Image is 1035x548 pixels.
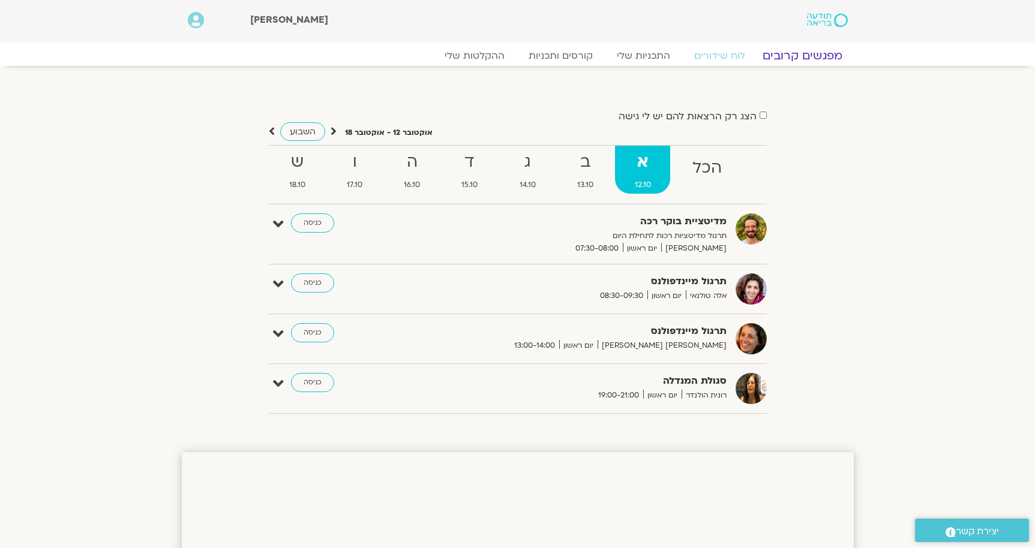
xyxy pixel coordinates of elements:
span: 16.10 [385,179,440,191]
a: ג14.10 [500,146,555,194]
strong: ב [557,149,613,176]
span: יום ראשון [647,290,686,302]
span: השבוע [290,126,316,137]
a: השבוע [280,122,325,141]
span: 13:00-14:00 [510,339,559,352]
a: ד15.10 [442,146,497,194]
strong: ה [385,149,440,176]
a: ה16.10 [385,146,440,194]
span: 08:30-09:30 [596,290,647,302]
span: [PERSON_NAME] [661,242,727,255]
span: 14.10 [500,179,555,191]
strong: ש [270,149,325,176]
span: 12.10 [615,179,670,191]
a: ההקלטות שלי [433,50,517,62]
a: כניסה [291,373,334,392]
strong: תרגול מיינדפולנס [433,323,727,339]
p: תרגול מדיטציות רכות לתחילת היום [433,230,727,242]
a: א12.10 [615,146,670,194]
span: [PERSON_NAME] [PERSON_NAME] [598,339,727,352]
label: הצג רק הרצאות להם יש לי גישה [619,111,757,122]
a: קורסים ותכניות [517,50,605,62]
span: 18.10 [270,179,325,191]
span: יום ראשון [623,242,661,255]
strong: סגולת המנדלה [433,373,727,389]
strong: הכל [673,155,741,182]
a: ב13.10 [557,146,613,194]
strong: ו [328,149,382,176]
span: [PERSON_NAME] [250,13,328,26]
a: הכל [673,146,741,194]
a: ו17.10 [328,146,382,194]
strong: תרגול מיינדפולנס [433,273,727,290]
strong: ד [442,149,497,176]
a: יצירת קשר [915,519,1029,542]
strong: מדיטציית בוקר רכה [433,213,727,230]
span: 13.10 [557,179,613,191]
strong: ג [500,149,555,176]
a: ש18.10 [270,146,325,194]
a: התכניות שלי [605,50,682,62]
a: לוח שידורים [682,50,757,62]
span: 07:30-08:00 [571,242,623,255]
span: 15.10 [442,179,497,191]
span: אלה טולנאי [686,290,727,302]
span: יום ראשון [643,389,682,402]
nav: Menu [188,50,848,62]
strong: א [615,149,670,176]
p: אוקטובר 12 - אוקטובר 18 [345,127,433,139]
a: כניסה [291,213,334,233]
a: מפגשים קרובים [748,49,856,63]
span: יצירת קשר [956,523,999,540]
a: כניסה [291,273,334,293]
span: רונית הולנדר [682,389,727,402]
span: יום ראשון [559,339,598,352]
span: 17.10 [328,179,382,191]
span: 19:00-21:00 [594,389,643,402]
a: כניסה [291,323,334,342]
